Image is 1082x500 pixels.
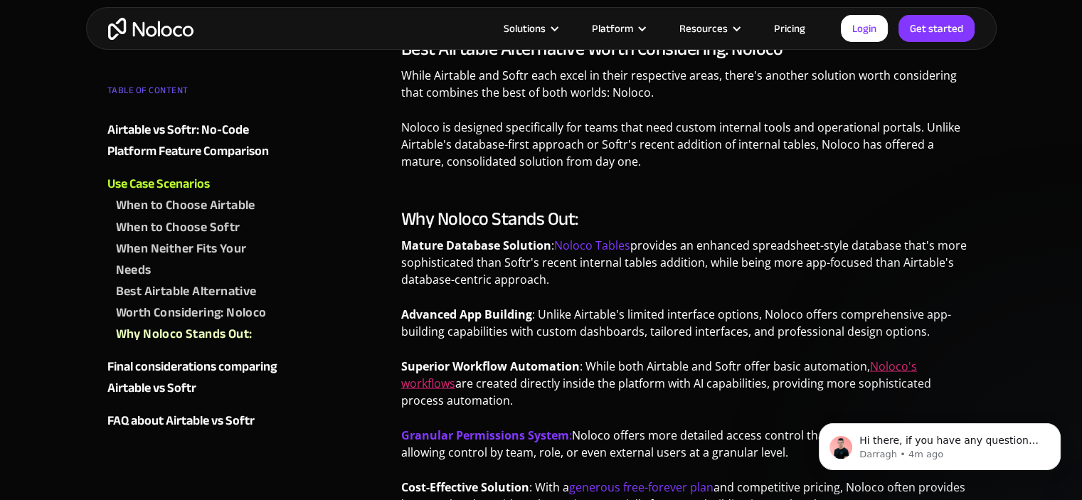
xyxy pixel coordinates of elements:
p: : Unlike Airtable's limited interface options, Noloco offers comprehensive app-building capabilit... [401,305,975,350]
a: Why Noloco Stands Out: [116,323,280,344]
a: Use Case Scenarios [107,174,280,195]
div: Platform [574,19,662,38]
a: Noloco Tables [554,237,630,252]
strong: Granular Permissions System [401,427,569,442]
p: While Airtable and Softr each excel in their respective areas, there's another solution worth con... [401,67,975,112]
a: Get started [898,15,975,42]
h3: Best Airtable Alternative Worth Considering: Noloco [401,38,975,60]
div: TABLE OF CONTENT [107,80,280,108]
strong: Superior Workflow Automation [401,358,580,373]
a: When Neither Fits Your Needs [116,238,280,280]
div: Why Noloco Stands Out: [116,323,253,344]
div: Solutions [486,19,574,38]
a: Granular Permissions System: [401,427,572,442]
a: generous free-forever plan [569,479,714,494]
a: Best Airtable Alternative Worth Considering: Noloco [116,280,280,323]
strong: Cost-Effective Solution [401,479,529,494]
div: When to Choose Softr [116,216,240,238]
div: Use Case Scenarios [107,174,210,195]
strong: Advanced App Building [401,306,532,321]
a: Airtable vs Softr: No-Code Platform Feature Comparison [107,119,280,162]
div: FAQ about Airtable vs Softr [107,410,255,431]
a: Final considerations comparing Airtable vs Softr [107,356,280,398]
a: FAQ about Airtable vs Softr [107,410,280,431]
p: : While both Airtable and Softr offer basic automation, are created directly inside the platform ... [401,357,975,419]
h3: Why Noloco Stands Out: [401,208,975,229]
p: : provides an enhanced spreadsheet-style database that's more sophisticated than Softr's recent i... [401,236,975,298]
a: Login [841,15,888,42]
div: Solutions [504,19,546,38]
a: When to Choose Softr [116,216,280,238]
a: Pricing [756,19,823,38]
div: Resources [679,19,728,38]
a: home [108,18,193,40]
div: When to Choose Airtable [116,195,255,216]
a: Noloco's workflows [401,358,917,390]
strong: Mature Database Solution [401,237,551,252]
a: When to Choose Airtable [116,195,280,216]
div: Platform [592,19,633,38]
p: Noloco offers more detailed access control than either Airtable or Softr, allowing control by tea... [401,426,975,471]
div: Resources [662,19,756,38]
p: Noloco is designed specifically for teams that need custom internal tools and operational portals... [401,119,975,181]
iframe: Intercom notifications message [797,393,1082,493]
